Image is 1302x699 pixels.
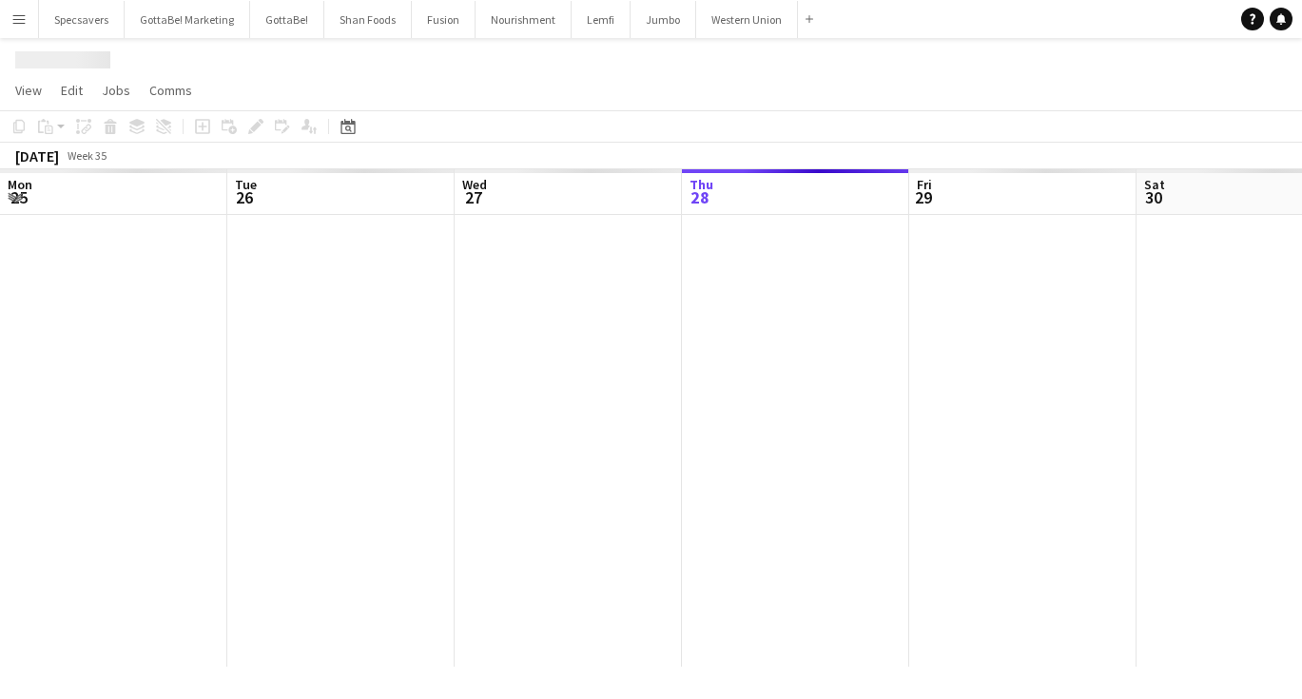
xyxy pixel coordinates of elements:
span: 30 [1141,186,1165,208]
span: Wed [462,176,487,193]
span: Week 35 [63,148,110,163]
span: 26 [232,186,257,208]
span: Edit [61,82,83,99]
span: Jobs [102,82,130,99]
span: 25 [5,186,32,208]
button: Specsavers [39,1,125,38]
button: Shan Foods [324,1,412,38]
a: Jobs [94,78,138,103]
div: [DATE] [15,146,59,165]
button: Nourishment [476,1,572,38]
span: Fri [917,176,932,193]
span: 28 [687,186,713,208]
span: 29 [914,186,932,208]
button: Jumbo [631,1,696,38]
span: Comms [149,82,192,99]
span: Mon [8,176,32,193]
a: Comms [142,78,200,103]
span: Thu [690,176,713,193]
a: Edit [53,78,90,103]
button: GottaBe! [250,1,324,38]
button: GottaBe! Marketing [125,1,250,38]
button: Lemfi [572,1,631,38]
span: 27 [459,186,487,208]
span: View [15,82,42,99]
button: Fusion [412,1,476,38]
span: Tue [235,176,257,193]
button: Western Union [696,1,798,38]
a: View [8,78,49,103]
span: Sat [1144,176,1165,193]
